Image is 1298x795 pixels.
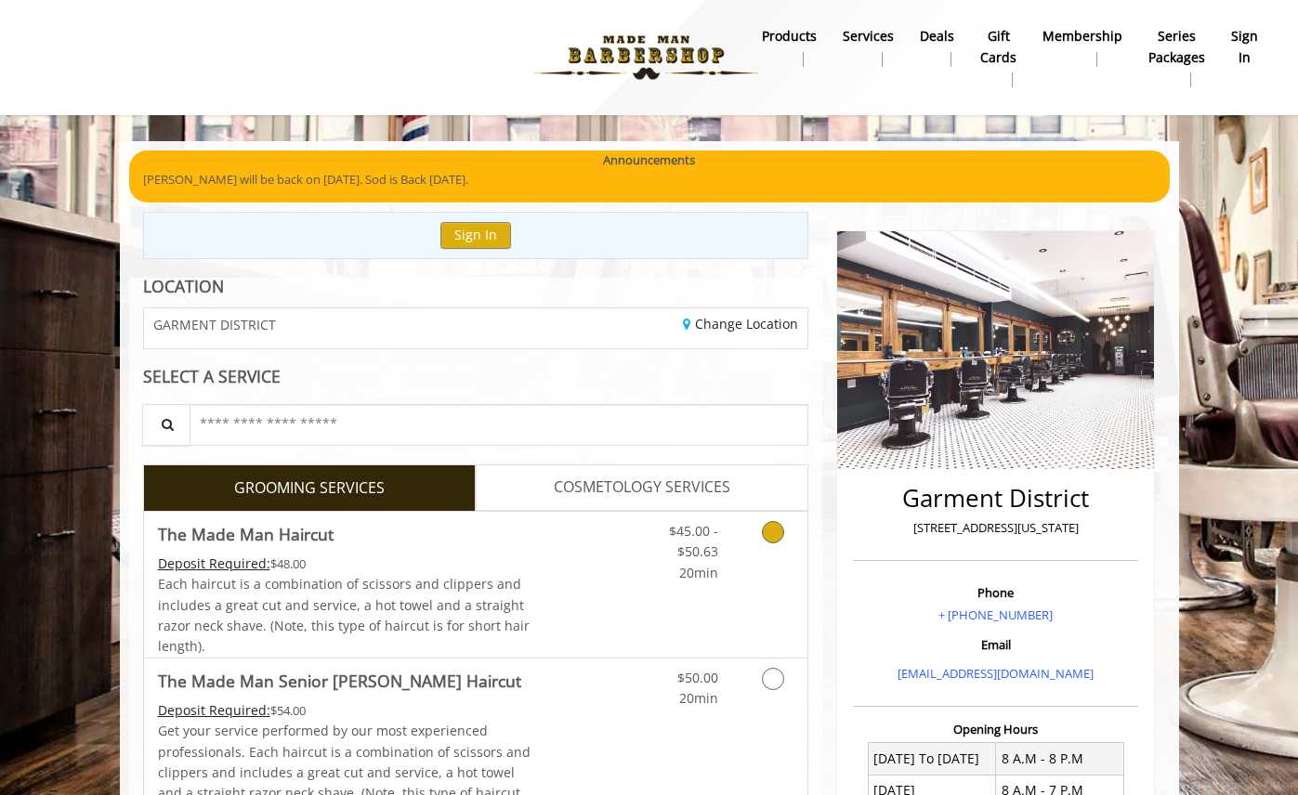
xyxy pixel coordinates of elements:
[858,638,1134,651] h3: Email
[143,170,1156,189] p: [PERSON_NAME] will be back on [DATE]. Sod is Back [DATE].
[143,368,809,385] div: SELECT A SERVICE
[669,522,718,560] span: $45.00 - $50.63
[158,554,270,572] span: This service needs some Advance to be paid before we block your appointment
[1231,26,1258,68] b: sign in
[158,668,521,694] b: The Made Man Senior [PERSON_NAME] Haircut
[996,743,1124,775] td: 8 A.M - 8 P.M
[158,521,334,547] b: The Made Man Haircut
[898,665,1094,682] a: [EMAIL_ADDRESS][DOMAIN_NAME]
[980,26,1016,68] b: gift cards
[234,476,385,501] span: GROOMING SERVICES
[142,404,190,446] button: Service Search
[440,222,511,249] button: Sign In
[677,669,718,686] span: $50.00
[1148,26,1205,68] b: Series packages
[518,7,774,109] img: Made Man Barbershop logo
[938,606,1053,623] a: + [PHONE_NUMBER]
[749,23,830,72] a: Productsproducts
[679,564,718,581] span: 20min
[843,26,894,46] b: Services
[868,743,996,775] td: [DATE] To [DATE]
[158,554,531,574] div: $48.00
[158,575,530,655] span: Each haircut is a combination of scissors and clippers and includes a great cut and service, a ho...
[853,723,1138,736] h3: Opening Hours
[920,26,954,46] b: Deals
[158,701,270,719] span: This service needs some Advance to be paid before we block your appointment
[158,700,531,721] div: $54.00
[603,150,695,170] b: Announcements
[858,586,1134,599] h3: Phone
[858,485,1134,512] h2: Garment District
[830,23,907,72] a: ServicesServices
[554,476,730,500] span: COSMETOLOGY SERVICES
[907,23,967,72] a: DealsDeals
[1135,23,1218,92] a: Series packagesSeries packages
[143,275,224,297] b: LOCATION
[858,518,1134,538] p: [STREET_ADDRESS][US_STATE]
[1029,23,1135,72] a: MembershipMembership
[967,23,1029,92] a: Gift cardsgift cards
[679,689,718,707] span: 20min
[762,26,817,46] b: products
[1218,23,1271,72] a: sign insign in
[1042,26,1122,46] b: Membership
[153,318,276,332] span: GARMENT DISTRICT
[683,315,798,332] a: Change Location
